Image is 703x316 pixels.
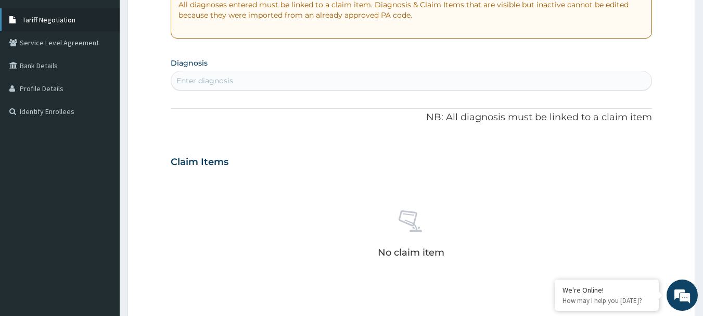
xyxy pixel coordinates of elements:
[60,93,144,198] span: We're online!
[19,52,42,78] img: d_794563401_company_1708531726252_794563401
[171,5,196,30] div: Minimize live chat window
[5,208,198,244] textarea: Type your message and hit 'Enter'
[176,75,233,86] div: Enter diagnosis
[563,285,651,295] div: We're Online!
[563,296,651,305] p: How may I help you today?
[171,111,653,124] p: NB: All diagnosis must be linked to a claim item
[54,58,175,72] div: Chat with us now
[22,15,75,24] span: Tariff Negotiation
[171,157,228,168] h3: Claim Items
[378,247,444,258] p: No claim item
[171,58,208,68] label: Diagnosis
